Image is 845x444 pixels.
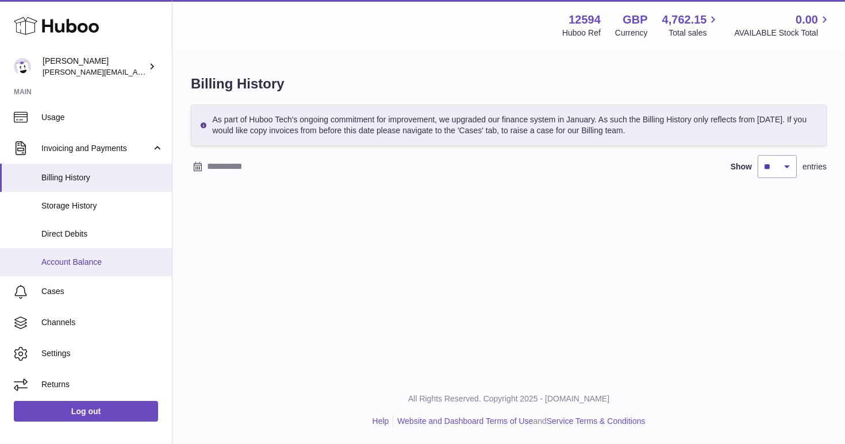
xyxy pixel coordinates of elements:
[615,28,648,38] div: Currency
[41,286,163,297] span: Cases
[14,58,31,75] img: owen@wearemakewaves.com
[669,28,720,38] span: Total sales
[191,75,827,93] h1: Billing History
[191,105,827,146] div: As part of Huboo Tech's ongoing commitment for improvement, we upgraded our finance system in Jan...
[662,12,720,38] a: 4,762.15 Total sales
[41,229,163,240] span: Direct Debits
[41,348,163,359] span: Settings
[393,416,645,427] li: and
[623,12,647,28] strong: GBP
[41,379,163,390] span: Returns
[547,416,646,426] a: Service Terms & Conditions
[569,12,601,28] strong: 12594
[734,12,831,38] a: 0.00 AVAILABLE Stock Total
[731,161,752,172] label: Show
[41,112,163,123] span: Usage
[41,143,151,154] span: Invoicing and Payments
[41,172,163,183] span: Billing History
[562,28,601,38] div: Huboo Ref
[43,56,146,78] div: [PERSON_NAME]
[41,200,163,211] span: Storage History
[41,257,163,268] span: Account Balance
[802,161,827,172] span: entries
[397,416,533,426] a: Website and Dashboard Terms of Use
[734,28,831,38] span: AVAILABLE Stock Total
[41,317,163,328] span: Channels
[662,12,707,28] span: 4,762.15
[372,416,389,426] a: Help
[43,67,231,76] span: [PERSON_NAME][EMAIL_ADDRESS][DOMAIN_NAME]
[796,12,818,28] span: 0.00
[14,401,158,422] a: Log out
[182,393,836,404] p: All Rights Reserved. Copyright 2025 - [DOMAIN_NAME]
